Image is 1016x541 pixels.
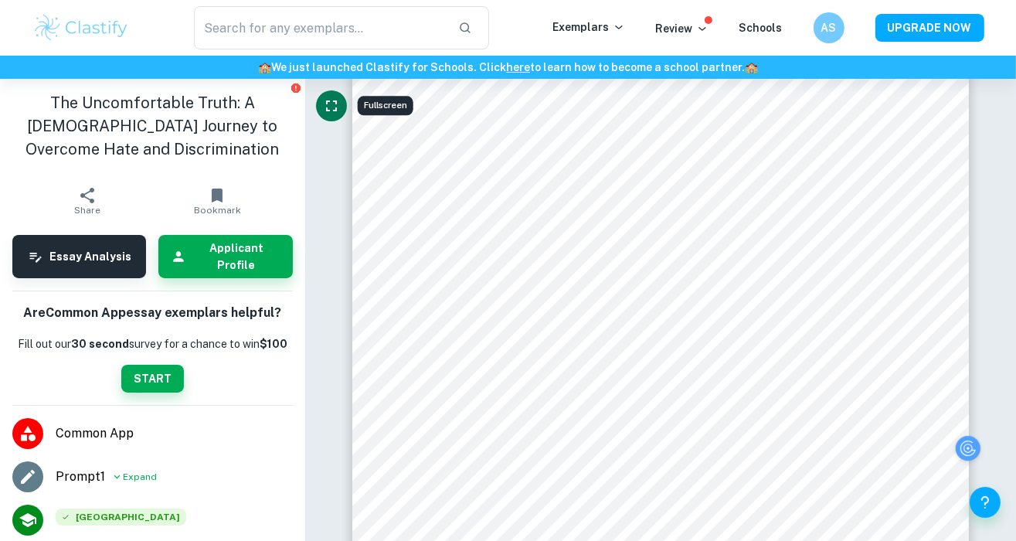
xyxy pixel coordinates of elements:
button: Essay Analysis [12,235,146,278]
span: Common App [56,424,293,443]
span: 🏫 [258,61,271,73]
span: Share [74,205,100,216]
button: Help and Feedback [970,487,1001,518]
b: 30 second [71,338,129,350]
h6: Applicant Profile [192,240,280,274]
span: Prompt 1 [56,468,105,486]
button: AS [814,12,844,43]
p: Exemplars [553,19,625,36]
button: Bookmark [152,179,282,223]
h1: The Uncomfortable Truth: A [DEMOGRAPHIC_DATA] Journey to Overcome Hate and Discrimination [12,91,293,161]
span: Bookmark [194,205,241,216]
p: Review [656,20,708,37]
button: Report issue [291,82,302,94]
p: Fill out our survey for a chance to win [18,335,287,352]
div: Accepted: Princeton University [56,509,186,532]
h6: Essay Analysis [49,248,131,265]
button: START [121,365,184,393]
strong: $100 [260,338,287,350]
a: Prompt1 [56,468,105,486]
button: Fullscreen [316,90,347,121]
div: Fullscreen [358,96,413,115]
a: here [506,61,530,73]
h6: We just launched Clastify for Schools. Click to learn how to become a school partner. [3,59,1013,76]
span: Expand [123,470,157,484]
span: [GEOGRAPHIC_DATA] [56,509,186,526]
h6: Are Common App essay exemplars helpful? [23,304,281,323]
button: Expand [111,468,157,486]
span: 🏫 [745,61,758,73]
h6: AS [820,19,838,36]
button: Applicant Profile [158,235,292,278]
img: Clastify logo [32,12,131,43]
input: Search for any exemplars... [194,6,447,49]
a: Schools [739,22,783,34]
button: UPGRADE NOW [875,14,984,42]
button: Share [22,179,152,223]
